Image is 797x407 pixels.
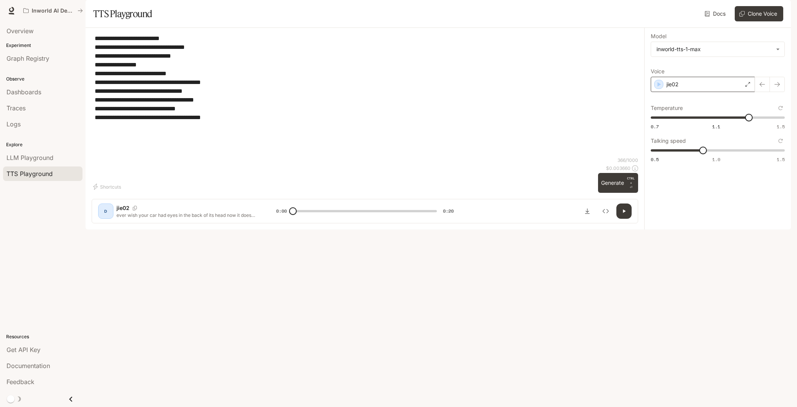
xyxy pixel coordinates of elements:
[776,137,785,145] button: Reset to default
[666,81,679,88] p: jie02
[712,156,720,163] span: 1.0
[735,6,783,21] button: Clone Voice
[776,104,785,112] button: Reset to default
[777,123,785,130] span: 1.5
[656,45,772,53] div: inworld-tts-1-max
[276,207,287,215] span: 0:00
[703,6,729,21] a: Docs
[100,205,112,217] div: D
[651,138,686,144] p: Talking speed
[580,203,595,219] button: Download audio
[20,3,86,18] button: All workspaces
[627,176,635,190] p: ⏎
[116,204,129,212] p: jie02
[712,123,720,130] span: 1.1
[129,206,140,210] button: Copy Voice ID
[651,156,659,163] span: 0.5
[598,173,638,193] button: GenerateCTRL +⏎
[32,8,74,14] p: Inworld AI Demos
[651,123,659,130] span: 0.7
[651,42,784,57] div: inworld-tts-1-max
[116,212,258,218] p: ever wish your car had eyes in the back of its head now it does this front and rear dual dash cam...
[598,203,613,219] button: Inspect
[93,6,152,21] h1: TTS Playground
[777,156,785,163] span: 1.5
[443,207,454,215] span: 0:20
[651,34,666,39] p: Model
[651,69,664,74] p: Voice
[92,181,124,193] button: Shortcuts
[627,176,635,185] p: CTRL +
[651,105,683,111] p: Temperature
